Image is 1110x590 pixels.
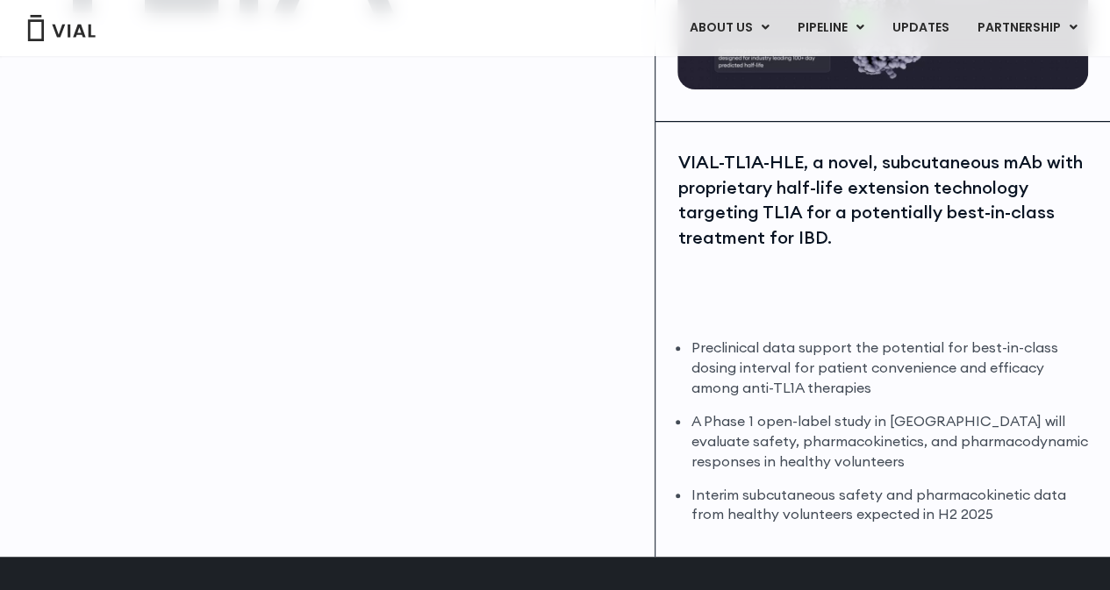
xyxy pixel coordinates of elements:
[691,411,1088,472] li: A Phase 1 open-label study in [GEOGRAPHIC_DATA] will evaluate safety, pharmacokinetics, and pharm...
[677,150,1088,250] div: VIAL-TL1A-HLE, a novel, subcutaneous mAb with proprietary half-life extension technology targetin...
[963,13,1092,43] a: PARTNERSHIPMenu Toggle
[691,485,1088,525] li: Interim subcutaneous safety and pharmacokinetic data from healthy volunteers expected in H2 2025
[26,15,97,41] img: Vial Logo
[878,13,963,43] a: UPDATES
[676,13,783,43] a: ABOUT USMenu Toggle
[691,338,1088,398] li: Preclinical data support the potential for best-in-class dosing interval for patient convenience ...
[784,13,877,43] a: PIPELINEMenu Toggle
